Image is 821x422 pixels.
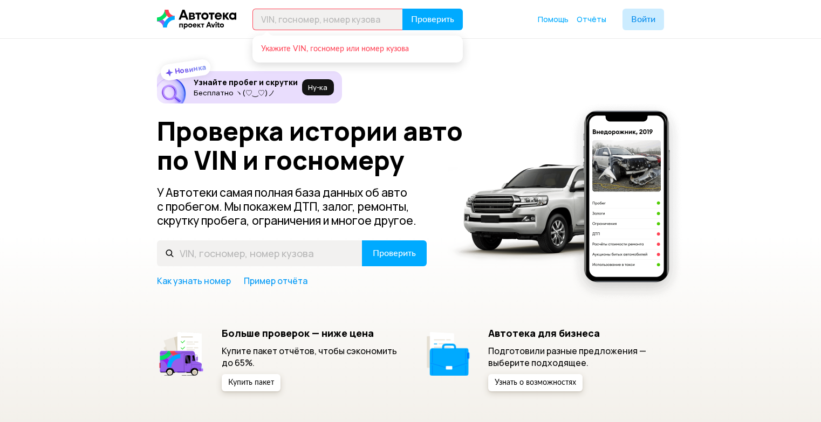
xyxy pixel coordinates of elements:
span: Проверить [411,15,454,24]
strong: Новинка [174,62,207,76]
span: Купить пакет [228,379,274,386]
span: Узнать о возможностях [495,379,576,386]
p: У Автотеки самая полная база данных об авто с пробегом. Мы покажем ДТП, залог, ремонты, скрутку п... [157,185,428,227]
p: Подготовили разные предложения — выберите подходящее. [488,345,665,369]
a: Пример отчёта [244,275,307,287]
div: Укажите VIN, госномер или номер кузова [261,44,452,54]
span: Войти [631,15,655,24]
span: Помощь [538,14,569,24]
a: Отчёты [577,14,606,25]
input: VIN, госномер, номер кузова [252,9,403,30]
p: Бесплатно ヽ(♡‿♡)ノ [194,88,298,97]
p: Купите пакет отчётов, чтобы сэкономить до 65%. [222,345,398,369]
span: Проверить [373,249,416,258]
button: Купить пакет [222,374,280,391]
button: Узнать о возможностях [488,374,583,391]
button: Проверить [362,240,427,266]
a: Как узнать номер [157,275,231,287]
button: Проверить [402,9,463,30]
h5: Больше проверок — ниже цена [222,327,398,339]
h6: Узнайте пробег и скрутки [194,78,298,87]
h1: Проверка истории авто по VIN и госномеру [157,116,479,175]
span: Отчёты [577,14,606,24]
span: Ну‑ка [308,83,327,92]
input: VIN, госномер, номер кузова [157,240,362,266]
a: Помощь [538,14,569,25]
h5: Автотека для бизнеса [488,327,665,339]
button: Войти [622,9,664,30]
